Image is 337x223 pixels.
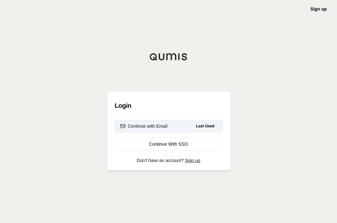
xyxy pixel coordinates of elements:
img: Qumis [149,53,188,61]
p: Don't have an account? [115,158,223,163]
div: Continue With SSO [120,141,217,147]
span: Last Used [193,122,217,130]
button: Continue with EmailLast Used [115,120,223,133]
a: Sign up [310,6,327,12]
h3: Login [115,99,223,112]
div: Continue with Email [120,123,168,129]
a: Sign up [185,158,200,163]
a: Continue With SSO [115,138,223,150]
